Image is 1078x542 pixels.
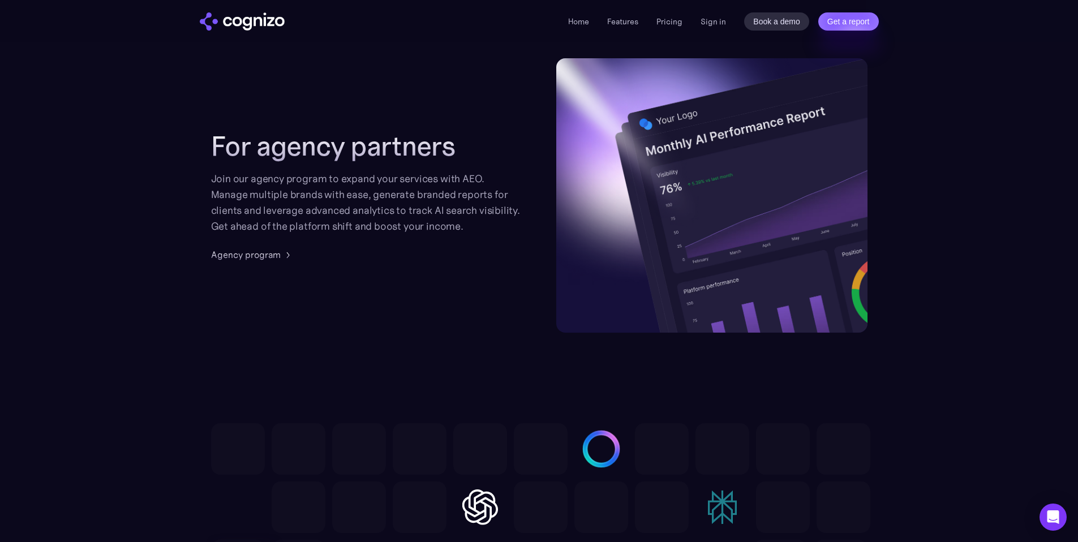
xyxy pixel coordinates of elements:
a: Agency program [211,248,294,261]
a: Sign in [701,15,726,28]
div: Join our agency program to expand your services with AEO. Manage multiple brands with ease, gener... [211,171,522,234]
a: Home [568,16,589,27]
div: Open Intercom Messenger [1040,504,1067,531]
a: Book a demo [744,12,809,31]
a: Get a report [818,12,879,31]
a: Features [607,16,638,27]
div: Agency program [211,248,281,261]
h2: For agency partners [211,130,522,162]
img: cognizo logo [200,12,285,31]
a: home [200,12,285,31]
a: Pricing [656,16,682,27]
